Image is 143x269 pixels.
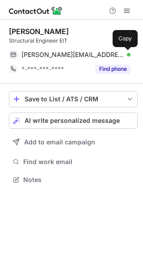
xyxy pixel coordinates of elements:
[24,139,95,146] span: Add to email campaign
[95,65,130,74] button: Reveal Button
[25,117,120,124] span: AI write personalized message
[25,95,122,103] div: Save to List / ATS / CRM
[23,158,134,166] span: Find work email
[9,113,138,129] button: AI write personalized message
[9,91,138,107] button: save-profile-one-click
[23,176,134,184] span: Notes
[9,156,138,168] button: Find work email
[9,174,138,186] button: Notes
[9,27,69,36] div: [PERSON_NAME]
[9,37,138,45] div: Structural Engineer EIT
[21,51,124,59] span: [PERSON_NAME][EMAIL_ADDRESS][DOMAIN_NAME]
[9,134,138,150] button: Add to email campaign
[9,5,63,16] img: ContactOut v5.3.10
